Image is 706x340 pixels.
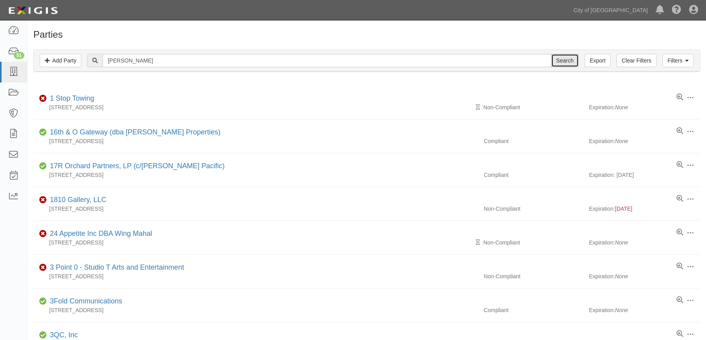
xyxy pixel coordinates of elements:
div: Expiration: [589,137,700,145]
div: 3Fold Communications [47,296,122,307]
i: Non-Compliant [39,231,47,237]
div: [STREET_ADDRESS] [33,103,478,111]
a: View results summary [677,330,683,338]
div: 24 Appetite Inc DBA Wing Mahal [47,229,152,239]
a: 3 Point 0 - Studio T Arts and Entertainment [50,263,184,271]
i: Compliant [39,333,47,338]
input: Search [103,54,551,67]
span: [DATE] [615,206,632,212]
div: 51 [14,52,24,59]
div: [STREET_ADDRESS] [33,171,478,179]
i: Compliant [39,164,47,169]
div: Expiration: [589,306,700,314]
a: View results summary [677,195,683,203]
div: Expiration: [589,103,700,111]
div: [STREET_ADDRESS] [33,306,478,314]
a: View results summary [677,161,683,169]
a: 3QC, Inc [50,331,78,339]
div: [STREET_ADDRESS] [33,137,478,145]
i: Pending Review [476,105,480,110]
div: 1810 Gallery, LLC [47,195,106,205]
a: 17R Orchard Partners, LP (c/[PERSON_NAME] Pacific) [50,162,225,170]
a: View results summary [677,127,683,135]
h1: Parties [33,29,700,40]
a: View results summary [677,94,683,101]
div: Non-Compliant [478,103,589,111]
div: [STREET_ADDRESS] [33,272,478,280]
i: Non-Compliant [39,265,47,270]
a: 1810 Gallery, LLC [50,196,106,204]
div: Non-Compliant [478,205,589,213]
i: None [615,273,628,279]
i: Compliant [39,130,47,135]
div: 3 Point 0 - Studio T Arts and Entertainment [47,263,184,273]
a: View results summary [677,263,683,270]
div: 17R Orchard Partners, LP (c/o Heller Pacific) [47,161,225,171]
div: 1 Stop Towing [47,94,94,104]
i: None [615,307,628,313]
i: None [615,239,628,246]
div: Non-Compliant [478,239,589,246]
div: Non-Compliant [478,272,589,280]
i: Help Center - Complianz [672,6,681,15]
i: Compliant [39,299,47,304]
i: Non-Compliant [39,197,47,203]
div: Expiration: [589,205,700,213]
a: 3Fold Communications [50,297,122,305]
a: View results summary [677,296,683,304]
div: Expiration: [589,272,700,280]
a: 16th & O Gateway (dba [PERSON_NAME] Properties) [50,128,220,136]
a: Add Party [40,54,81,67]
input: Search [551,54,579,67]
div: [STREET_ADDRESS] [33,239,478,246]
a: Export [585,54,611,67]
div: Compliant [478,306,589,314]
div: 16th & O Gateway (dba Ravel Rasmussen Properties) [47,127,220,138]
i: Pending Review [476,240,480,245]
a: Filters [662,54,694,67]
i: Non-Compliant [39,96,47,101]
a: View results summary [677,229,683,237]
a: 1 Stop Towing [50,94,94,102]
div: Compliant [478,171,589,179]
img: logo-5460c22ac91f19d4615b14bd174203de0afe785f0fc80cf4dbbc73dc1793850b.png [6,4,60,18]
i: None [615,104,628,110]
i: None [615,138,628,144]
div: [STREET_ADDRESS] [33,205,478,213]
a: 24 Appetite Inc DBA Wing Mahal [50,230,152,237]
div: Expiration: [589,239,700,246]
div: Expiration: [DATE] [589,171,700,179]
a: Clear Filters [616,54,656,67]
a: City of [GEOGRAPHIC_DATA] [570,2,652,18]
div: Compliant [478,137,589,145]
